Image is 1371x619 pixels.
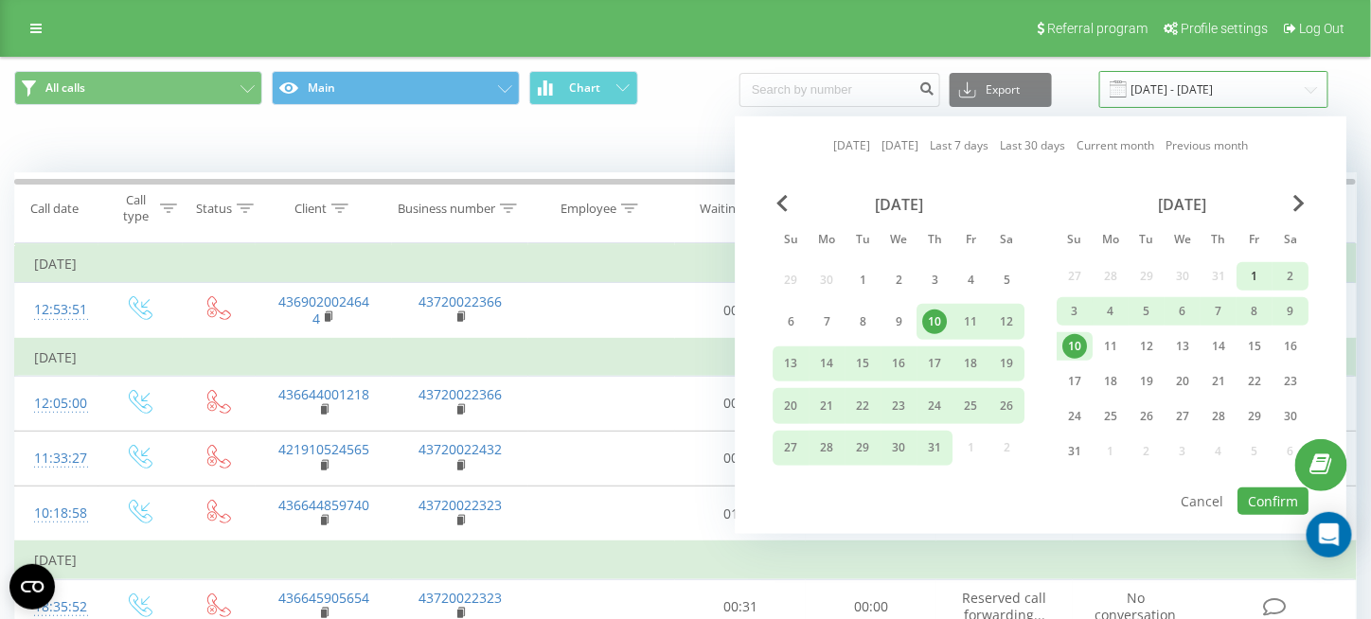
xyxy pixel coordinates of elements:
[953,304,988,339] div: Fri Jul 11, 2025
[1307,512,1352,557] div: Open Intercom Messenger
[1273,297,1309,326] div: Sat Aug 9, 2025
[278,589,369,607] a: 436645905654
[917,346,953,381] div: Thu Jul 17, 2025
[809,304,845,339] div: Mon Jul 7, 2025
[1098,404,1123,429] div: 25
[1129,297,1165,326] div: Tue Aug 5, 2025
[34,385,80,422] div: 12:05:00
[917,262,953,297] div: Thu Jul 3, 2025
[675,431,806,486] td: 00:52
[45,80,85,96] span: All calls
[34,495,80,532] div: 10:18:58
[953,388,988,423] div: Fri Jul 25, 2025
[418,385,502,403] a: 43720022366
[1057,195,1309,214] div: [DATE]
[1062,334,1087,359] div: 10
[34,292,80,328] div: 12:53:51
[773,195,1024,214] div: [DATE]
[845,262,881,297] div: Tue Jul 1, 2025
[1237,487,1309,515] button: Confirm
[1129,402,1165,431] div: Tue Aug 26, 2025
[116,192,156,224] div: Call type
[845,388,881,423] div: Tue Jul 22, 2025
[1168,227,1197,256] abbr: Wednesday
[988,262,1024,297] div: Sat Jul 5, 2025
[418,292,502,310] a: 43720022366
[814,435,839,460] div: 28
[881,136,918,154] a: [DATE]
[278,385,369,403] a: 436644001218
[1134,334,1159,359] div: 12
[917,388,953,423] div: Thu Jul 24, 2025
[418,440,502,458] a: 43720022432
[1060,227,1089,256] abbr: Sunday
[994,268,1019,292] div: 5
[1206,369,1231,394] div: 21
[1240,227,1269,256] abbr: Friday
[814,351,839,376] div: 14
[1098,299,1123,324] div: 4
[884,227,913,256] abbr: Wednesday
[778,394,803,418] div: 20
[958,309,983,334] div: 11
[398,201,495,217] div: Business number
[814,309,839,334] div: 7
[930,136,988,154] a: Last 7 days
[950,73,1052,107] button: Export
[850,268,875,292] div: 1
[850,435,875,460] div: 29
[917,304,953,339] div: Thu Jul 10, 2025
[992,227,1021,256] abbr: Saturday
[814,394,839,418] div: 21
[886,268,911,292] div: 2
[881,346,917,381] div: Wed Jul 16, 2025
[1134,369,1159,394] div: 19
[922,268,947,292] div: 3
[1206,334,1231,359] div: 14
[1093,402,1129,431] div: Mon Aug 25, 2025
[1278,264,1303,289] div: 2
[994,351,1019,376] div: 19
[1098,334,1123,359] div: 11
[1171,487,1235,515] button: Cancel
[773,346,809,381] div: Sun Jul 13, 2025
[561,201,616,217] div: Employee
[1165,367,1201,396] div: Wed Aug 20, 2025
[773,388,809,423] div: Sun Jul 20, 2025
[675,283,806,339] td: 00:40
[1170,334,1195,359] div: 13
[1242,369,1267,394] div: 22
[1170,369,1195,394] div: 20
[1273,262,1309,291] div: Sat Aug 2, 2025
[833,136,870,154] a: [DATE]
[845,430,881,465] div: Tue Jul 29, 2025
[1206,299,1231,324] div: 7
[34,440,80,477] div: 11:33:27
[1273,332,1309,361] div: Sat Aug 16, 2025
[1166,136,1248,154] a: Previous month
[15,541,1357,579] td: [DATE]
[778,351,803,376] div: 13
[886,394,911,418] div: 23
[953,262,988,297] div: Fri Jul 4, 2025
[773,304,809,339] div: Sun Jul 6, 2025
[1201,367,1237,396] div: Thu Aug 21, 2025
[15,339,1357,377] td: [DATE]
[418,496,502,514] a: 43720022323
[776,195,788,212] span: Previous Month
[994,394,1019,418] div: 26
[988,346,1024,381] div: Sat Jul 19, 2025
[14,71,262,105] button: All calls
[278,440,369,458] a: 421910524565
[529,71,638,105] button: Chart
[1093,367,1129,396] div: Mon Aug 18, 2025
[958,394,983,418] div: 25
[848,227,877,256] abbr: Tuesday
[272,71,520,105] button: Main
[881,304,917,339] div: Wed Jul 9, 2025
[886,309,911,334] div: 9
[1204,227,1233,256] abbr: Thursday
[922,394,947,418] div: 24
[920,227,949,256] abbr: Thursday
[1242,334,1267,359] div: 15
